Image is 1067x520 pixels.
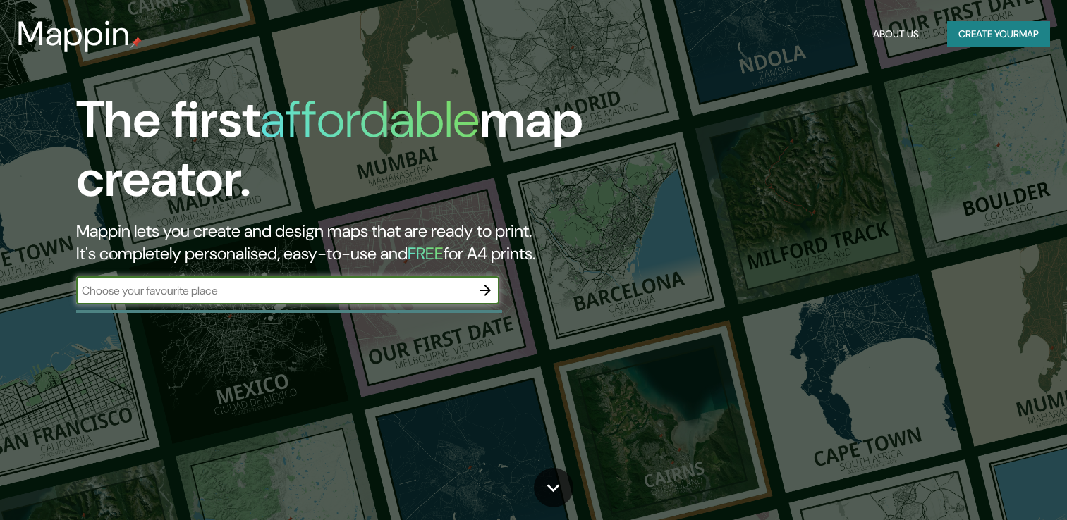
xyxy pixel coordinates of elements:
button: About Us [867,21,925,47]
img: mappin-pin [130,37,142,48]
iframe: Help widget launcher [941,465,1051,504]
h1: affordable [260,87,480,152]
h5: FREE [408,242,444,264]
input: Choose your favourite place [76,283,471,299]
h1: The first map creator. [76,90,610,220]
h3: Mappin [17,14,130,54]
button: Create yourmap [947,21,1050,47]
h2: Mappin lets you create and design maps that are ready to print. It's completely personalised, eas... [76,220,610,265]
